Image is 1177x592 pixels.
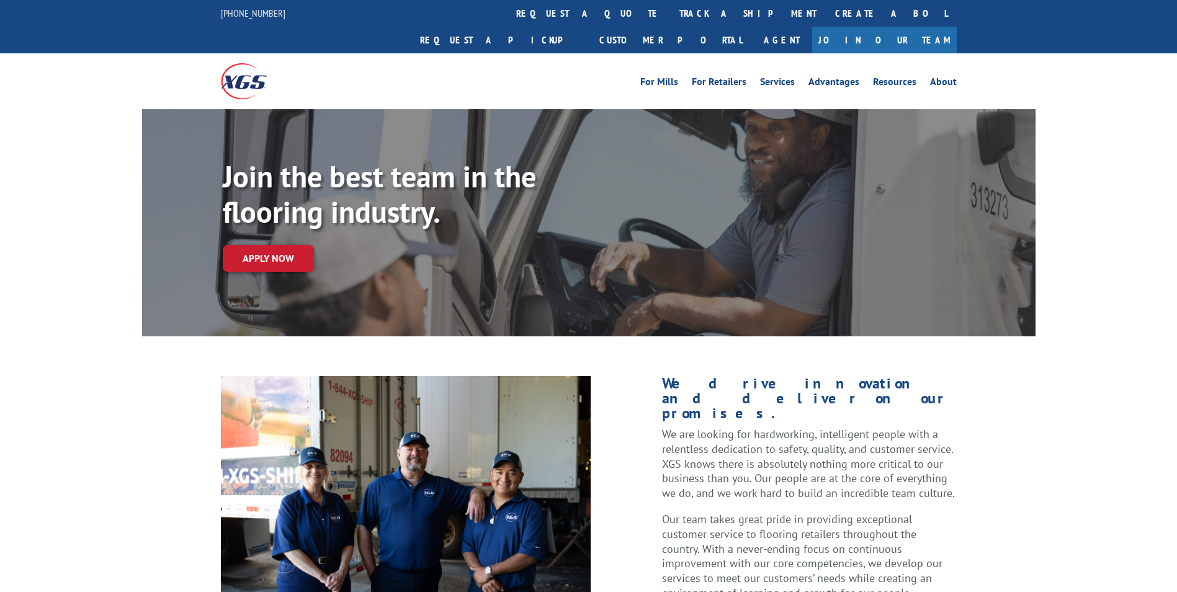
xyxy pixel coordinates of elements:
[640,77,678,91] a: For Mills
[411,27,590,53] a: Request a pickup
[221,7,285,19] a: [PHONE_NUMBER]
[223,245,314,272] a: Apply now
[760,77,795,91] a: Services
[812,27,957,53] a: Join Our Team
[590,27,751,53] a: Customer Portal
[751,27,812,53] a: Agent
[808,77,859,91] a: Advantages
[662,427,956,512] p: We are looking for hardworking, intelligent people with a relentless dedication to safety, qualit...
[662,376,956,427] h1: We drive innovation and deliver on our promises.
[873,77,916,91] a: Resources
[223,157,536,231] strong: Join the best team in the flooring industry.
[930,77,957,91] a: About
[692,77,746,91] a: For Retailers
